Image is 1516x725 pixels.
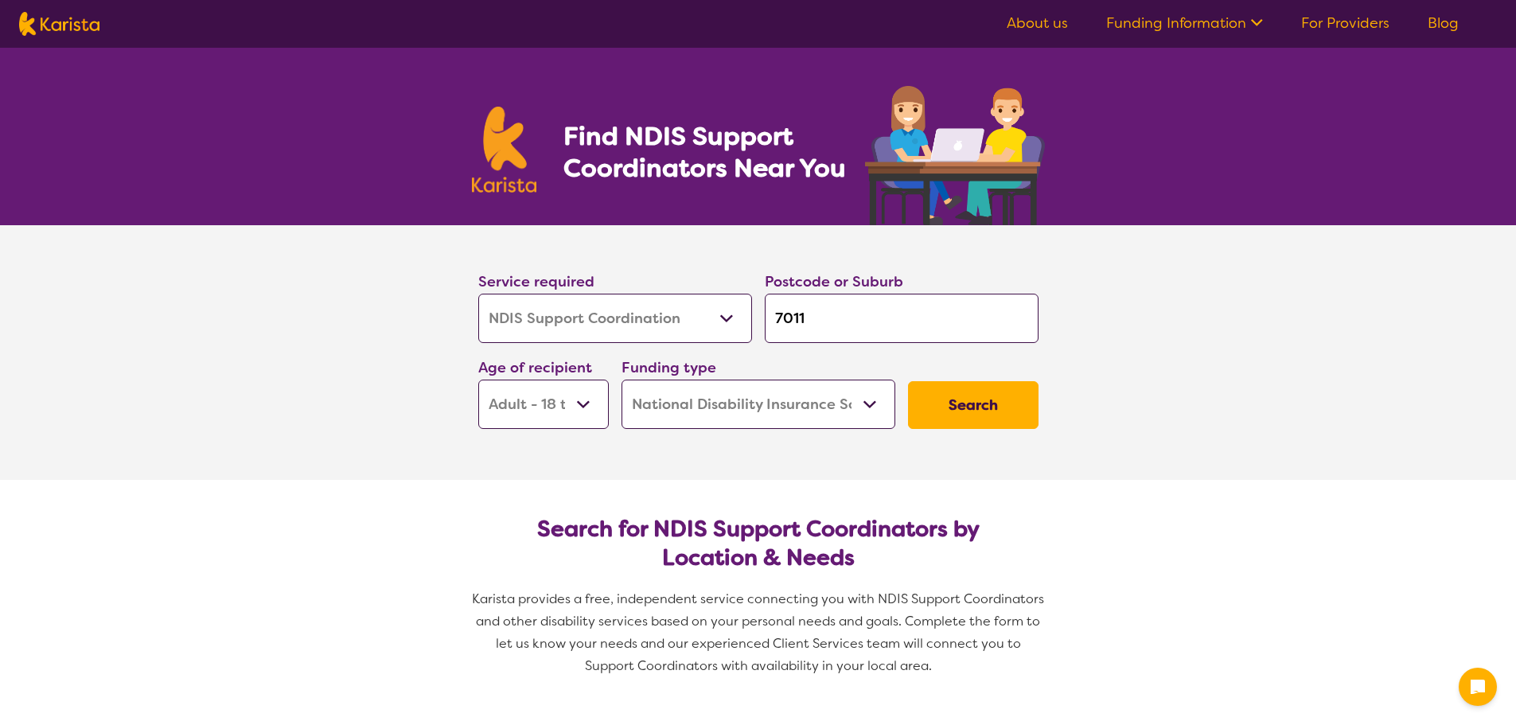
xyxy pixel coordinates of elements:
label: Postcode or Suburb [765,272,903,291]
h2: Search for NDIS Support Coordinators by Location & Needs [491,515,1026,572]
img: Karista logo [472,107,537,193]
label: Funding type [622,358,716,377]
img: Karista logo [19,12,99,36]
img: support-coordination [865,86,1045,225]
button: Search [908,381,1039,429]
label: Service required [478,272,594,291]
a: Funding Information [1106,14,1263,33]
h1: Find NDIS Support Coordinators Near You [563,120,858,184]
span: Karista provides a free, independent service connecting you with NDIS Support Coordinators and ot... [472,591,1047,674]
a: For Providers [1301,14,1389,33]
a: About us [1007,14,1068,33]
label: Age of recipient [478,358,592,377]
a: Blog [1428,14,1459,33]
input: Type [765,294,1039,343]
